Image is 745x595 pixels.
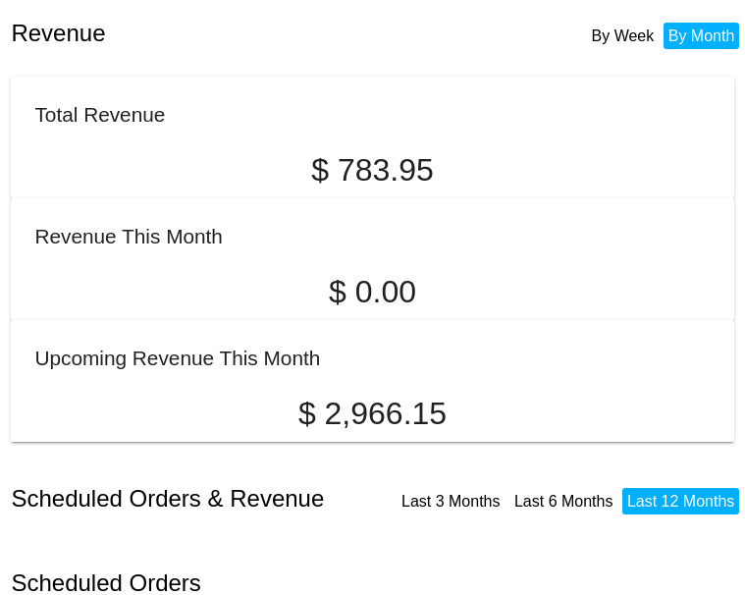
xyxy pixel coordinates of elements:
li: By Week [587,23,660,49]
p: $ 0.00 [34,274,710,310]
p: $ 783.95 [34,152,710,189]
h2: Upcoming Revenue This Month [34,347,320,369]
h2: Total Revenue [34,103,165,126]
a: Last 12 Months [627,493,734,510]
p: $ 2,966.15 [34,396,710,432]
h2: Revenue This Month [34,225,223,247]
a: Last 6 Months [514,493,613,510]
li: By Month [664,23,740,49]
a: Last 3 Months [401,493,501,510]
